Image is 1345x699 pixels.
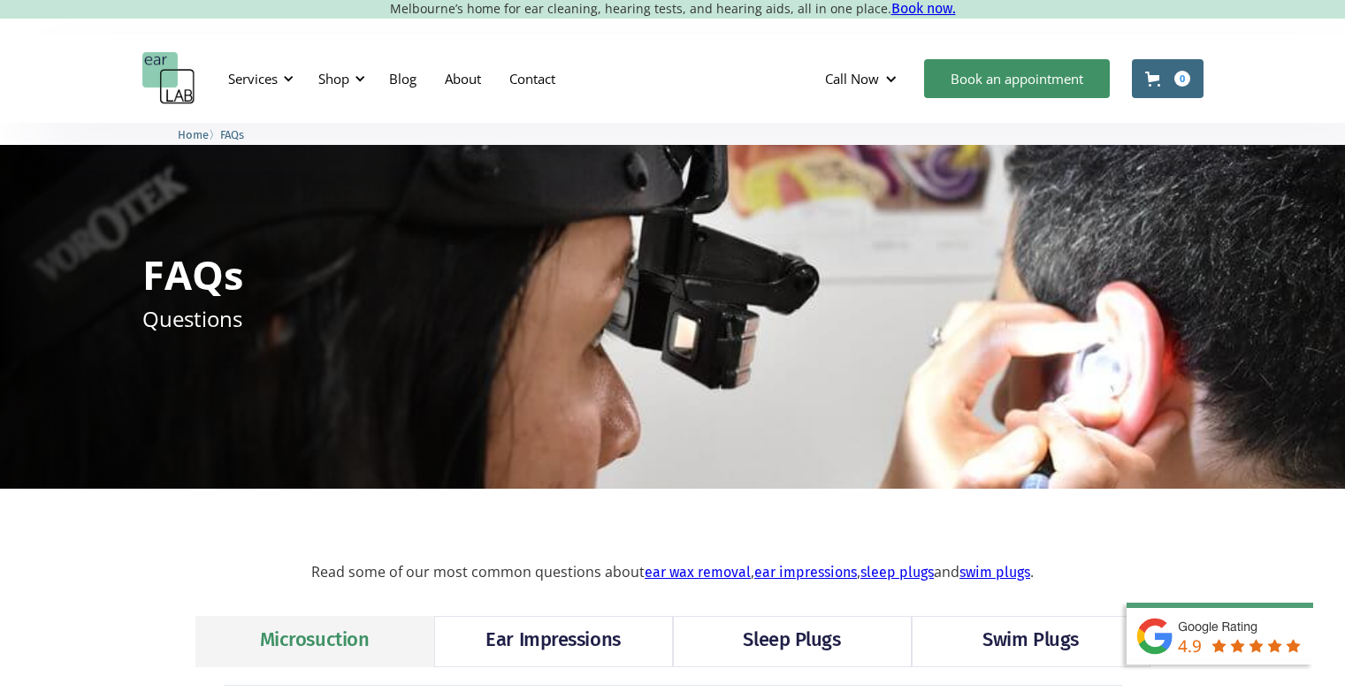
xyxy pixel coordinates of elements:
[495,53,569,104] a: Contact
[375,53,431,104] a: Blog
[1174,71,1190,87] div: 0
[308,52,371,105] div: Shop
[924,59,1110,98] a: Book an appointment
[228,70,278,87] div: Services
[178,125,220,144] li: 〉
[431,53,495,104] a: About
[178,125,209,142] a: Home
[35,564,1310,581] p: Read some of our most common questions about , , and .
[142,303,242,334] p: Questions
[743,626,840,654] div: Sleep Plugs
[485,626,620,654] div: Ear Impressions
[754,564,857,581] a: ear impressions
[645,564,751,581] a: ear wax removal
[811,52,915,105] div: Call Now
[825,70,879,87] div: Call Now
[982,626,1079,654] div: Swim Plugs
[218,52,299,105] div: Services
[959,564,1030,581] a: swim plugs
[1132,59,1204,98] a: Open cart
[860,564,934,581] a: sleep plugs
[260,626,370,654] div: Microsuction
[220,125,244,142] a: FAQs
[142,255,243,294] h1: FAQs
[142,52,195,105] a: home
[318,70,349,87] div: Shop
[220,128,244,141] span: FAQs
[178,128,209,141] span: Home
